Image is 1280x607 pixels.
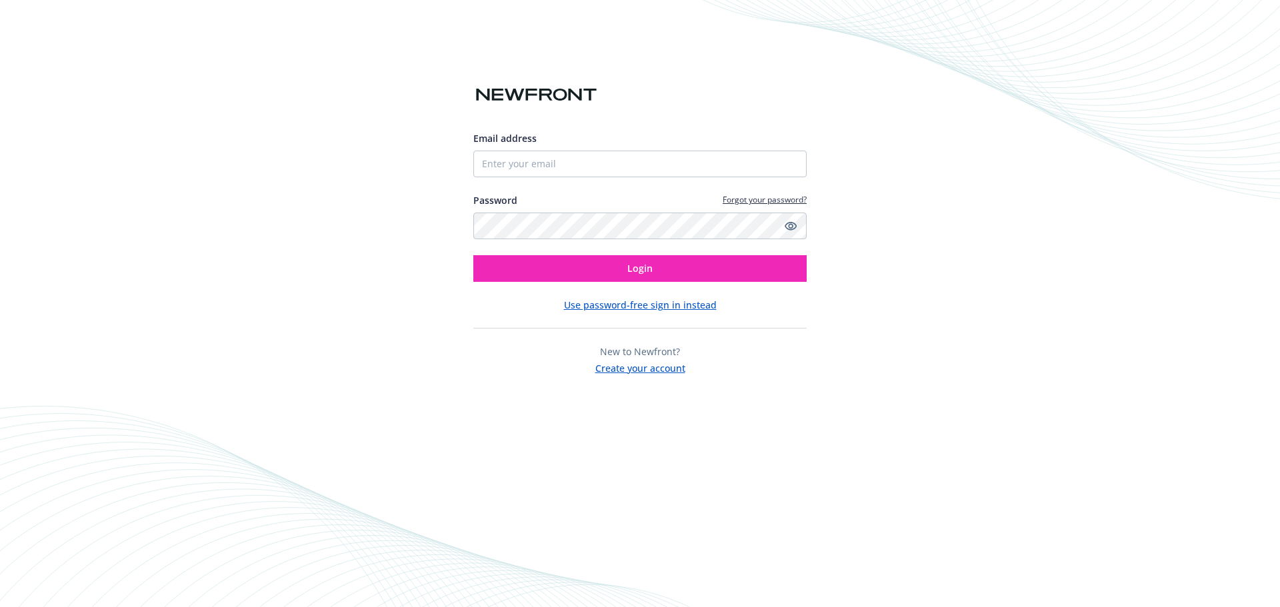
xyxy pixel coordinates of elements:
[473,193,517,207] label: Password
[627,262,653,275] span: Login
[564,298,717,312] button: Use password-free sign in instead
[783,218,799,234] a: Show password
[473,255,807,282] button: Login
[473,213,807,239] input: Enter your password
[473,83,599,107] img: Newfront logo
[595,358,685,375] button: Create your account
[473,151,807,177] input: Enter your email
[473,132,537,145] span: Email address
[600,345,680,358] span: New to Newfront?
[723,194,807,205] a: Forgot your password?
